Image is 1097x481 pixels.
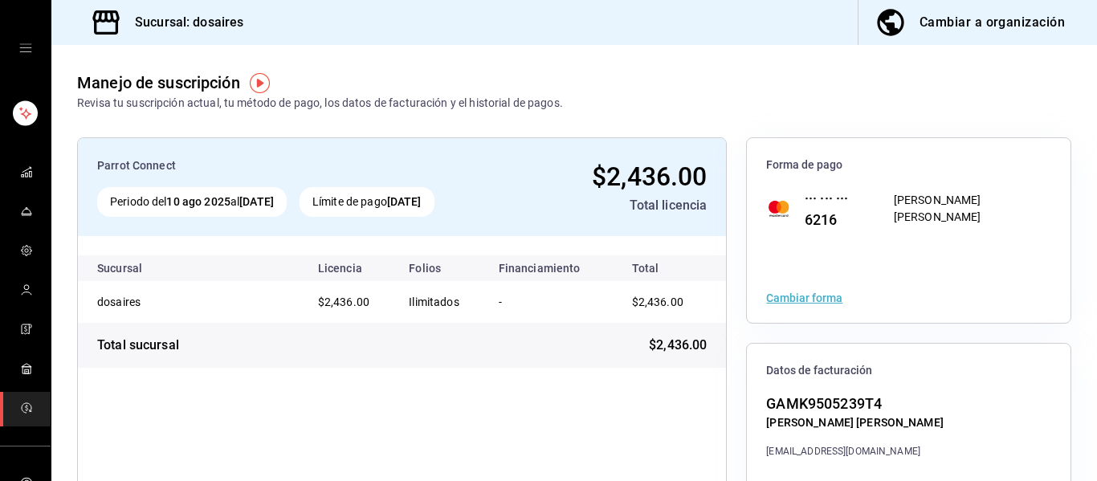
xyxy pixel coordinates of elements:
[649,336,707,355] span: $2,436.00
[396,281,485,323] td: Ilimitados
[97,187,287,217] div: Periodo del al
[97,336,179,355] div: Total sucursal
[792,187,875,230] div: ··· ··· ··· 6216
[77,95,563,112] div: Revisa tu suscripción actual, tu método de pago, los datos de facturación y el historial de pagos.
[19,42,32,55] button: open drawer
[766,414,944,431] div: [PERSON_NAME] [PERSON_NAME]
[766,292,842,304] button: Cambiar forma
[77,71,240,95] div: Manejo de suscripción
[486,255,613,281] th: Financiamiento
[97,262,186,275] div: Sucursal
[632,296,683,308] span: $2,436.00
[387,195,422,208] strong: [DATE]
[318,296,369,308] span: $2,436.00
[486,281,613,323] td: -
[97,294,258,310] div: dosaires
[166,195,230,208] strong: 10 ago 2025
[305,255,397,281] th: Licencia
[766,444,944,459] div: [EMAIL_ADDRESS][DOMAIN_NAME]
[766,157,1051,173] span: Forma de pago
[122,13,243,32] h3: Sucursal: dosaires
[239,195,274,208] strong: [DATE]
[766,363,1051,378] span: Datos de facturación
[894,192,1051,226] div: [PERSON_NAME] [PERSON_NAME]
[613,255,727,281] th: Total
[300,187,434,217] div: Límite de pago
[920,11,1065,34] div: Cambiar a organización
[592,161,707,192] span: $2,436.00
[97,157,507,174] div: Parrot Connect
[396,255,485,281] th: Folios
[520,196,707,215] div: Total licencia
[250,73,270,93] img: Tooltip marker
[766,393,944,414] div: GAMK9505239T4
